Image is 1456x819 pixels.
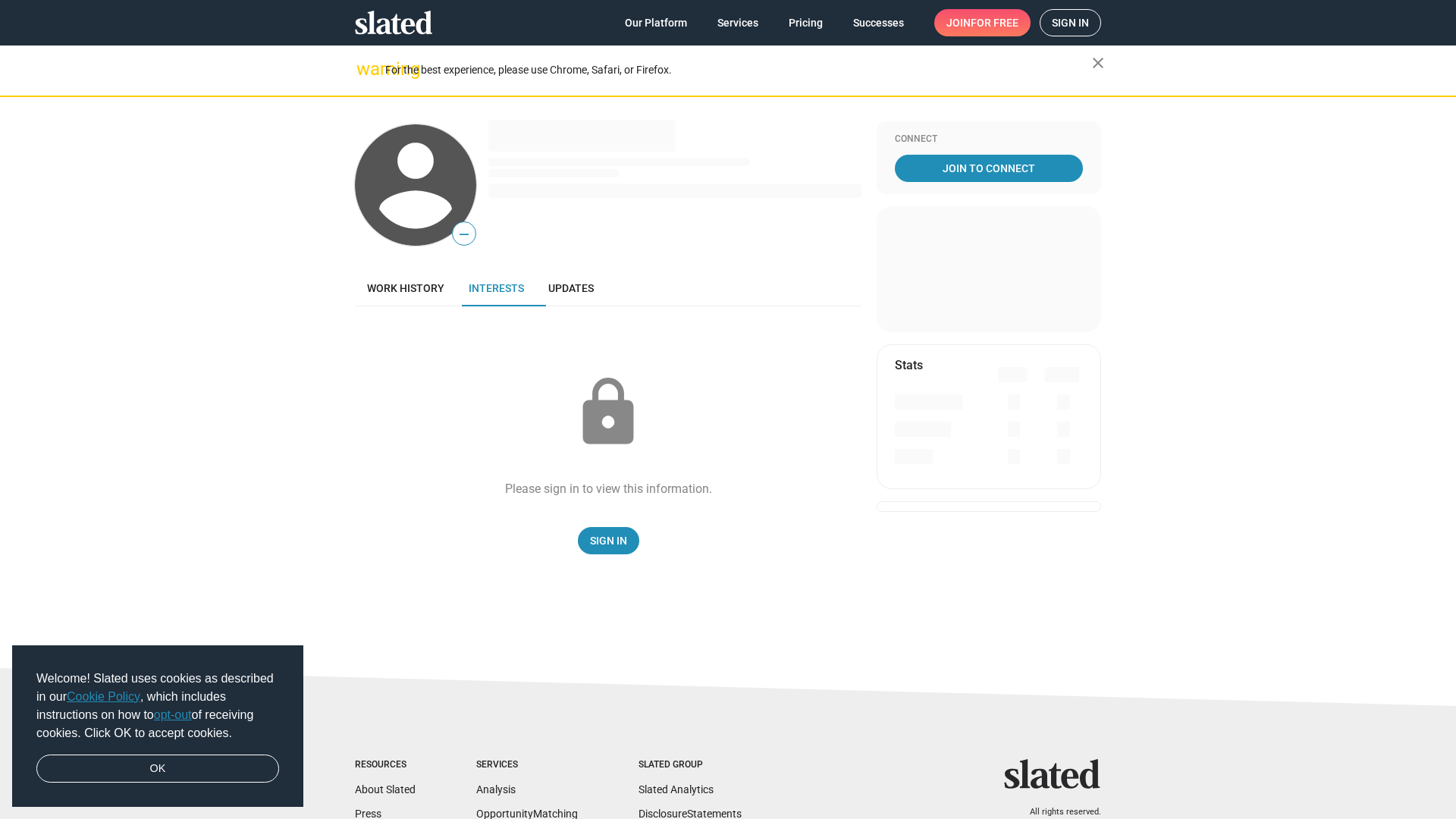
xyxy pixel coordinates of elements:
a: Interests [457,270,536,306]
span: Successes [853,9,904,36]
mat-card-title: Stats [895,357,923,373]
a: Services [705,9,770,36]
a: Join To Connect [895,155,1083,182]
div: Services [476,759,578,771]
div: Please sign in to view this information. [505,481,712,497]
span: Our Platform [625,9,687,36]
span: Work history [367,282,444,294]
a: Sign in [1040,9,1101,36]
div: cookieconsent [12,645,303,808]
a: Cookie Policy [67,690,140,703]
a: Successes [841,9,916,36]
span: Updates [548,282,594,294]
a: Sign In [578,527,639,554]
div: Resources [355,759,416,771]
a: Updates [536,270,606,306]
span: — [453,224,475,244]
mat-icon: lock [570,375,646,450]
span: Sign In [590,527,627,554]
a: About Slated [355,783,416,795]
span: for free [971,9,1018,36]
span: Join To Connect [898,155,1080,182]
mat-icon: warning [356,60,375,78]
div: Connect [895,133,1083,146]
span: Pricing [789,9,823,36]
div: For the best experience, please use Chrome, Safari, or Firefox. [385,60,1092,80]
span: Welcome! Slated uses cookies as described in our , which includes instructions on how to of recei... [36,670,279,742]
div: Slated Group [639,759,742,771]
a: Work history [355,270,457,306]
a: opt-out [154,708,192,721]
mat-icon: close [1089,54,1107,72]
a: dismiss cookie message [36,755,279,783]
a: Our Platform [613,9,699,36]
a: Analysis [476,783,516,795]
a: Joinfor free [934,9,1031,36]
span: Sign in [1052,10,1089,36]
a: Pricing [777,9,835,36]
span: Join [946,9,1018,36]
span: Services [717,9,758,36]
span: Interests [469,282,524,294]
a: Slated Analytics [639,783,714,795]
